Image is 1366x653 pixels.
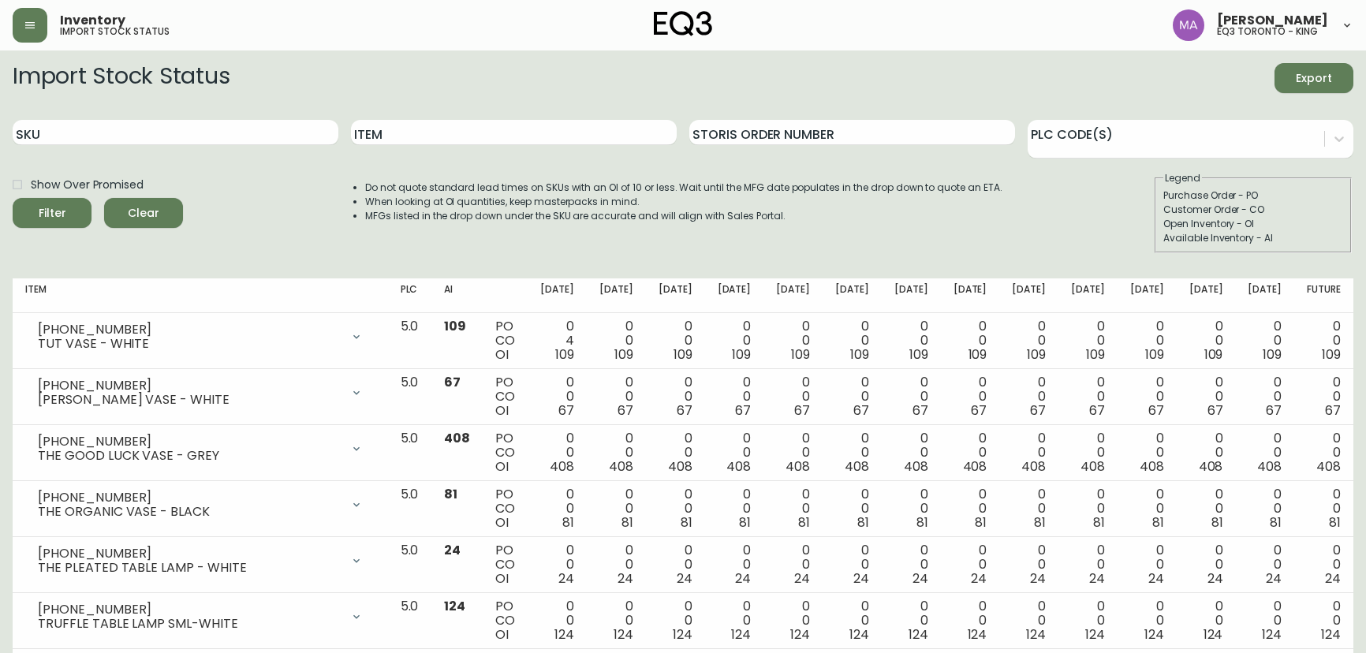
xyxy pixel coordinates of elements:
[1177,278,1236,313] th: [DATE]
[732,345,751,364] span: 109
[495,457,509,476] span: OI
[954,599,987,642] div: 0 0
[1321,625,1341,644] span: 124
[550,457,574,476] span: 408
[25,319,375,354] div: [PHONE_NUMBER]TUT VASE - WHITE
[1307,375,1341,418] div: 0 0
[1248,319,1282,362] div: 0 0
[1148,401,1164,420] span: 67
[739,513,751,532] span: 81
[1189,375,1223,418] div: 0 0
[1163,171,1202,185] legend: Legend
[25,599,375,634] div: [PHONE_NUMBER]TRUFFLE TABLE LAMP SML-WHITE
[554,625,574,644] span: 124
[562,513,574,532] span: 81
[1071,431,1105,474] div: 0 0
[444,541,461,559] span: 24
[798,513,810,532] span: 81
[1144,625,1164,644] span: 124
[894,599,928,642] div: 0 0
[38,323,341,337] div: [PHONE_NUMBER]
[1248,487,1282,530] div: 0 0
[39,203,66,223] div: Filter
[1163,217,1343,231] div: Open Inventory - OI
[1325,401,1341,420] span: 67
[621,513,633,532] span: 81
[1071,543,1105,586] div: 0 0
[971,569,987,588] span: 24
[38,435,341,449] div: [PHONE_NUMBER]
[1275,63,1353,93] button: Export
[904,457,928,476] span: 408
[1204,625,1223,644] span: 124
[1204,345,1223,364] span: 109
[388,369,432,425] td: 5.0
[540,599,574,642] div: 0 0
[1262,625,1282,644] span: 124
[845,457,869,476] span: 408
[954,543,987,586] div: 0 0
[659,375,692,418] div: 0 0
[1235,278,1294,313] th: [DATE]
[444,317,466,335] span: 109
[1307,319,1341,362] div: 0 0
[1071,319,1105,362] div: 0 0
[13,63,230,93] h2: Import Stock Status
[850,345,869,364] span: 109
[735,569,751,588] span: 24
[823,278,882,313] th: [DATE]
[1248,375,1282,418] div: 0 0
[1189,487,1223,530] div: 0 0
[365,181,1002,195] li: Do not quote standard lead times on SKUs with an OI of 10 or less. Wait until the MFG date popula...
[853,401,869,420] span: 67
[1316,457,1341,476] span: 408
[1012,599,1046,642] div: 0 0
[894,319,928,362] div: 0 0
[1263,345,1282,364] span: 109
[718,319,752,362] div: 0 0
[659,543,692,586] div: 0 0
[1086,345,1105,364] span: 109
[794,401,810,420] span: 67
[1189,319,1223,362] div: 0 0
[1130,543,1164,586] div: 0 0
[38,547,341,561] div: [PHONE_NUMBER]
[599,487,633,530] div: 0 0
[1034,513,1046,532] span: 81
[1089,569,1105,588] span: 24
[971,401,987,420] span: 67
[1270,513,1282,532] span: 81
[365,209,1002,223] li: MFGs listed in the drop down under the SKU are accurate and will align with Sales Portal.
[916,513,928,532] span: 81
[495,401,509,420] span: OI
[1266,569,1282,588] span: 24
[718,431,752,474] div: 0 0
[894,375,928,418] div: 0 0
[609,457,633,476] span: 408
[1287,69,1341,88] span: Export
[1130,599,1164,642] div: 0 0
[444,429,470,447] span: 408
[495,345,509,364] span: OI
[1307,543,1341,586] div: 0 0
[1248,599,1282,642] div: 0 0
[558,401,574,420] span: 67
[835,375,869,418] div: 0 0
[776,599,810,642] div: 0 0
[894,431,928,474] div: 0 0
[495,375,515,418] div: PO CO
[495,319,515,362] div: PO CO
[1189,599,1223,642] div: 0 0
[587,278,646,313] th: [DATE]
[718,599,752,642] div: 0 0
[540,487,574,530] div: 0 0
[659,431,692,474] div: 0 0
[599,431,633,474] div: 0 0
[1130,375,1164,418] div: 0 0
[495,487,515,530] div: PO CO
[104,198,183,228] button: Clear
[1307,431,1341,474] div: 0 0
[614,625,633,644] span: 124
[1030,569,1046,588] span: 24
[558,569,574,588] span: 24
